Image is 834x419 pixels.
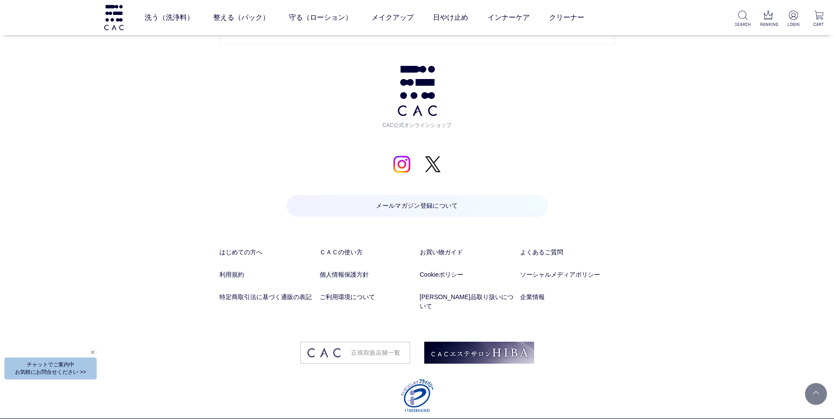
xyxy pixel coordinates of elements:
a: 日やけ止め [433,5,468,30]
a: SEARCH [735,11,751,28]
a: よくあるご質問 [520,248,615,257]
a: 利用規約 [219,270,314,279]
p: SEARCH [735,21,751,28]
p: RANKING [760,21,776,28]
a: 個人情報保護方針 [320,270,415,279]
a: メイクアップ [371,5,414,30]
a: RANKING [760,11,776,28]
a: 特定商取引法に基づく通販の表記 [219,293,314,302]
a: 整える（パック） [213,5,270,30]
a: インナーケア [488,5,530,30]
span: CAC公式オンラインショップ [380,116,455,129]
a: ご利用環境について [320,293,415,302]
a: 洗う（洗浄料） [145,5,194,30]
a: 企業情報 [520,293,615,302]
a: LOGIN [785,11,801,28]
a: 守る（ローション） [289,5,352,30]
a: Cookieポリシー [420,270,515,279]
p: CART [811,21,827,28]
a: はじめての方へ [219,248,314,257]
img: logo [103,5,125,30]
a: [PERSON_NAME]品取り扱いについて [420,293,515,311]
a: お買い物ガイド [420,248,515,257]
a: CART [811,11,827,28]
a: CAC公式オンラインショップ [380,66,455,129]
a: ＣＡＣの使い方 [320,248,415,257]
img: footer_image02.png [424,342,534,364]
a: メールマガジン登録について [287,195,548,217]
p: LOGIN [785,21,801,28]
a: ソーシャルメディアポリシー [520,270,615,279]
a: クリーナー [549,5,584,30]
img: footer_image03.png [300,342,410,364]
